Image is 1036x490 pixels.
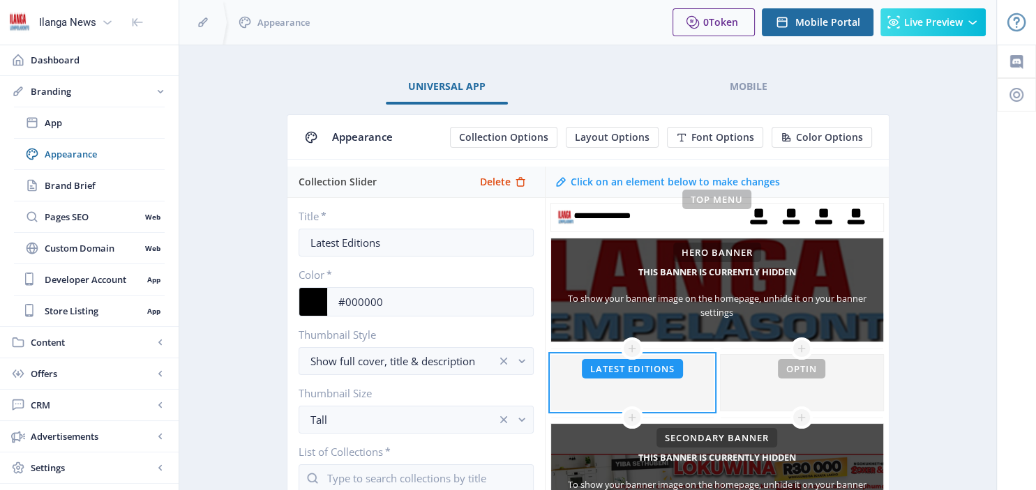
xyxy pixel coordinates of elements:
a: Developer AccountApp [14,264,165,295]
span: Appearance [332,130,393,144]
span: Settings [31,461,153,475]
span: App [45,116,165,130]
span: Universal App [408,81,486,92]
input: Your Title ... [299,229,534,257]
span: Branding [31,84,153,98]
label: Thumbnail Style [299,328,523,342]
nb-badge: Web [140,210,165,224]
span: Pages SEO [45,210,140,224]
div: Show full cover, title & description [310,353,497,369]
button: Delete [470,171,536,193]
a: Universal App [386,70,508,103]
nb-icon: clear [497,413,511,427]
nb-badge: App [142,304,165,318]
a: Appearance [14,139,165,169]
span: Offers [31,367,153,381]
button: Layout Options [566,127,659,148]
label: List of Collections [299,445,523,459]
div: Ilanga News [39,7,96,38]
nb-badge: App [142,273,165,286]
span: Store Listing [45,304,142,318]
a: Custom DomainWeb [14,233,165,263]
div: Tall [310,411,497,428]
button: Color Options [772,127,872,148]
a: Brand Brief [14,170,165,201]
div: To show your banner image on the homepage, unhide it on your banner settings [551,291,883,319]
nb-icon: clear [497,354,511,368]
span: Appearance [257,15,310,29]
img: 6e32966d-d278-493e-af78-9af65f0c2223.png [8,11,31,33]
span: Color Options [796,132,863,143]
span: Layout Options [575,132,650,143]
label: Title [299,209,523,223]
a: Mobile [707,70,790,103]
span: Mobile Portal [795,17,860,28]
div: Collection Slider [299,167,470,197]
span: Mobile [730,81,767,92]
span: Dashboard [31,53,167,67]
span: Collection Options [459,132,548,143]
span: Custom Domain [45,241,140,255]
a: App [14,107,165,138]
button: Show full cover, title & descriptionclear [299,347,534,375]
label: Thumbnail Size [299,386,523,400]
button: Font Options [667,127,763,148]
span: Appearance [45,147,165,161]
span: Font Options [691,132,754,143]
span: Advertisements [31,429,153,443]
a: Pages SEOWeb [14,201,165,232]
button: 0Token [673,8,755,36]
div: Click on an element below to make changes [571,175,780,189]
button: Tallclear [299,406,534,434]
button: Live Preview [880,8,986,36]
span: Live Preview [904,17,963,28]
span: Token [709,15,738,29]
span: CRM [31,398,153,412]
nb-badge: Web [140,241,165,255]
a: Store ListingApp [14,296,165,326]
span: Content [31,335,153,349]
input: #FFFFFF [327,289,533,315]
h5: This banner is currently hidden [638,261,796,283]
span: Brand Brief [45,178,165,192]
label: Color [299,268,523,282]
span: Developer Account [45,273,142,286]
button: Collection Options [450,127,557,148]
span: Delete [480,176,511,187]
button: Mobile Portal [762,8,873,36]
